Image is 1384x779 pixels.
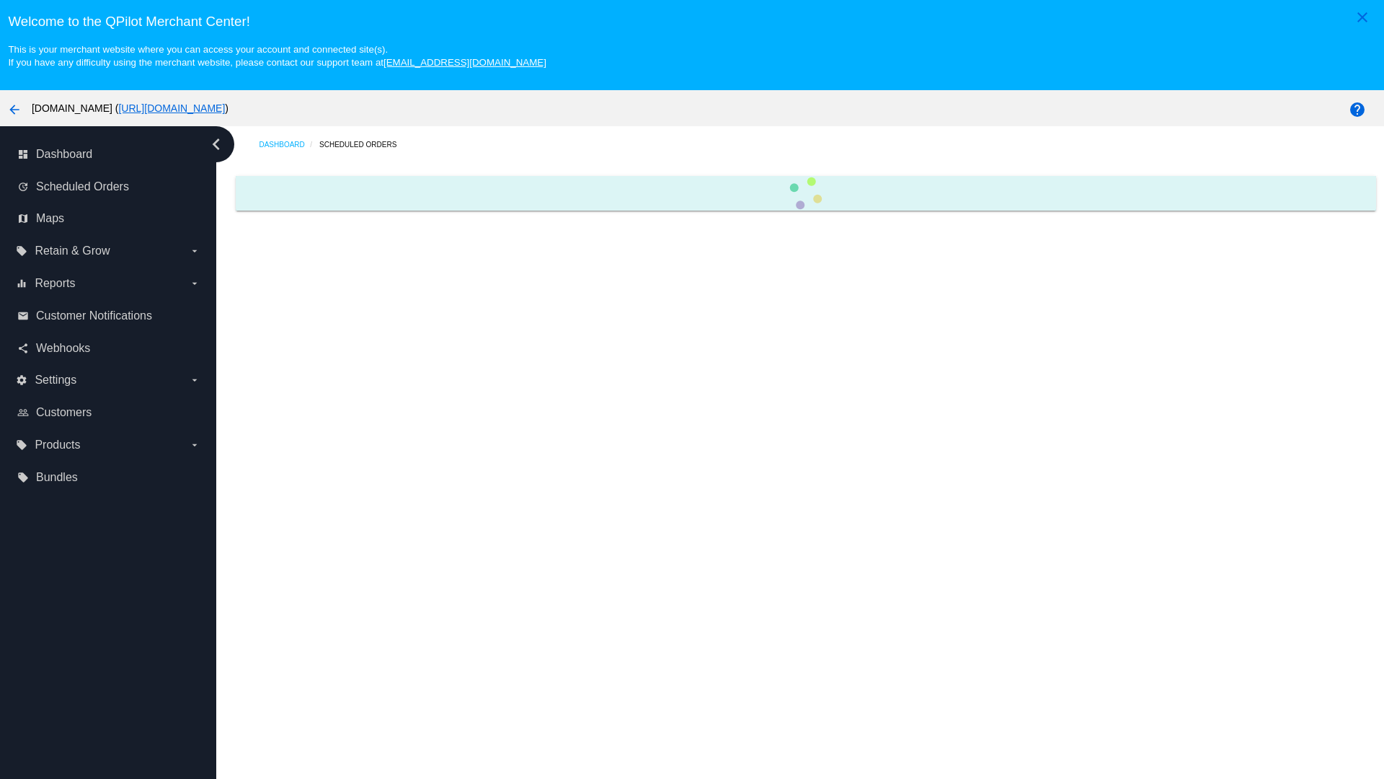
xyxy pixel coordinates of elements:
a: share Webhooks [17,337,200,360]
a: people_outline Customers [17,401,200,424]
i: settings [16,374,27,386]
span: Dashboard [36,148,92,161]
span: Bundles [36,471,78,484]
i: arrow_drop_down [189,439,200,451]
a: update Scheduled Orders [17,175,200,198]
span: Settings [35,374,76,387]
a: dashboard Dashboard [17,143,200,166]
mat-icon: help [1349,101,1366,118]
i: chevron_left [205,133,228,156]
i: arrow_drop_down [189,374,200,386]
i: local_offer [17,472,29,483]
a: Dashboard [259,133,319,156]
i: update [17,181,29,193]
i: email [17,310,29,322]
span: Scheduled Orders [36,180,129,193]
a: email Customer Notifications [17,304,200,327]
span: Webhooks [36,342,90,355]
i: share [17,343,29,354]
span: [DOMAIN_NAME] ( ) [32,102,229,114]
i: local_offer [16,245,27,257]
span: Maps [36,212,64,225]
a: local_offer Bundles [17,466,200,489]
small: This is your merchant website where you can access your account and connected site(s). If you hav... [8,44,546,68]
i: local_offer [16,439,27,451]
i: equalizer [16,278,27,289]
i: people_outline [17,407,29,418]
span: Reports [35,277,75,290]
mat-icon: arrow_back [6,101,23,118]
i: arrow_drop_down [189,278,200,289]
a: [EMAIL_ADDRESS][DOMAIN_NAME] [383,57,546,68]
a: map Maps [17,207,200,230]
h3: Welcome to the QPilot Merchant Center! [8,14,1375,30]
i: map [17,213,29,224]
span: Retain & Grow [35,245,110,258]
span: Products [35,439,80,452]
i: arrow_drop_down [189,245,200,257]
span: Customers [36,406,92,419]
a: Scheduled Orders [319,133,409,156]
i: dashboard [17,149,29,160]
a: [URL][DOMAIN_NAME] [118,102,225,114]
mat-icon: close [1354,9,1371,26]
span: Customer Notifications [36,309,152,322]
